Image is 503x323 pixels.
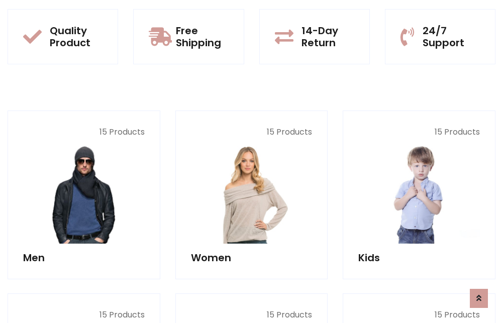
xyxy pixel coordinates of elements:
h5: Kids [358,252,480,264]
h5: 24/7 Support [423,25,480,49]
h5: Free Shipping [176,25,228,49]
p: 15 Products [358,309,480,321]
p: 15 Products [23,126,145,138]
h5: Women [191,252,313,264]
p: 15 Products [358,126,480,138]
h5: 14-Day Return [301,25,354,49]
p: 15 Products [23,309,145,321]
p: 15 Products [191,126,313,138]
h5: Quality Product [50,25,103,49]
h5: Men [23,252,145,264]
p: 15 Products [191,309,313,321]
